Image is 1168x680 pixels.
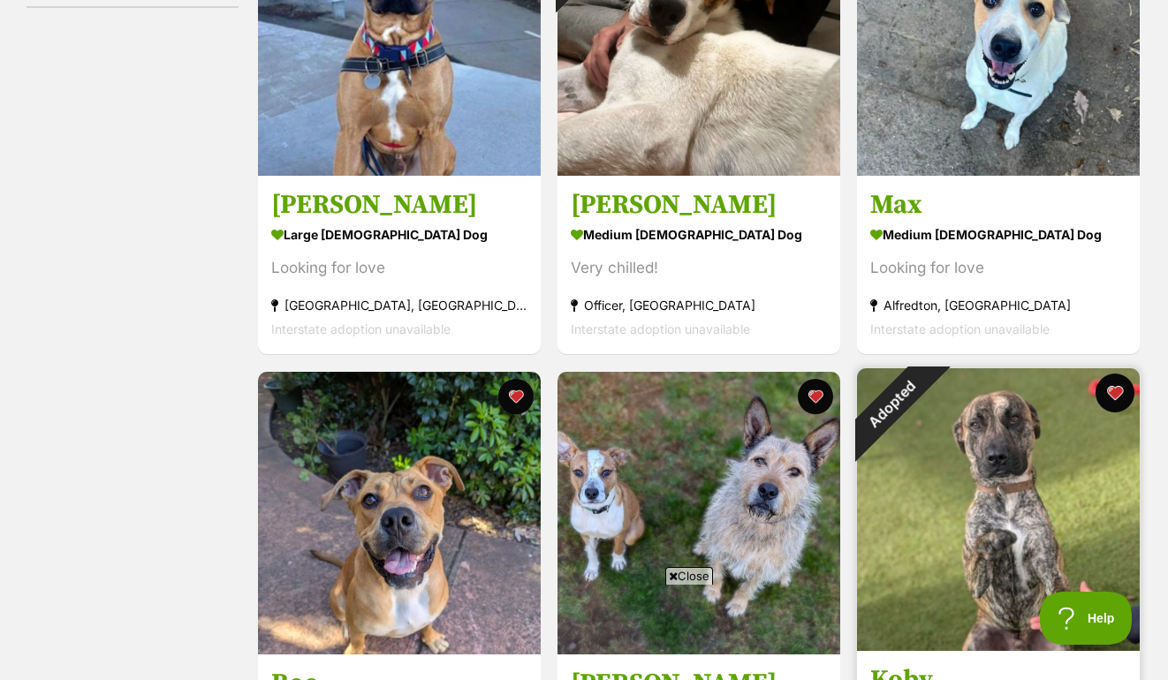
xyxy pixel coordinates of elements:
[271,321,451,336] span: Interstate adoption unavailable
[571,189,827,223] h3: [PERSON_NAME]
[571,322,750,337] span: Interstate adoption unavailable
[557,176,840,355] a: [PERSON_NAME] medium [DEMOGRAPHIC_DATA] Dog Very chilled! Officer, [GEOGRAPHIC_DATA] Interstate a...
[870,321,1050,336] span: Interstate adoption unavailable
[1096,374,1134,412] button: favourite
[857,636,1140,654] a: Adopted
[870,293,1126,317] div: Alfredton, [GEOGRAPHIC_DATA]
[271,222,527,247] div: large [DEMOGRAPHIC_DATA] Dog
[258,372,541,654] img: Boo
[262,592,906,671] iframe: Advertisement
[271,293,527,317] div: [GEOGRAPHIC_DATA], [GEOGRAPHIC_DATA]
[557,162,840,179] a: On HoldAdoption pending
[870,188,1126,222] h3: Max
[1040,592,1133,645] iframe: Help Scout Beacon - Open
[870,222,1126,247] div: medium [DEMOGRAPHIC_DATA] Dog
[831,343,952,464] div: Adopted
[271,256,527,280] div: Looking for love
[870,256,1126,280] div: Looking for love
[571,223,827,248] div: medium [DEMOGRAPHIC_DATA] Dog
[571,257,827,281] div: Very chilled!
[271,188,527,222] h3: [PERSON_NAME]
[557,372,840,654] img: Norman Nerf
[857,175,1140,354] a: Max medium [DEMOGRAPHIC_DATA] Dog Looking for love Alfredton, [GEOGRAPHIC_DATA] Interstate adopti...
[258,175,541,354] a: [PERSON_NAME] large [DEMOGRAPHIC_DATA] Dog Looking for love [GEOGRAPHIC_DATA], [GEOGRAPHIC_DATA] ...
[498,379,534,414] button: favourite
[857,368,1140,651] img: Koby
[798,379,833,414] button: favourite
[665,567,713,585] span: Close
[571,294,827,318] div: Officer, [GEOGRAPHIC_DATA]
